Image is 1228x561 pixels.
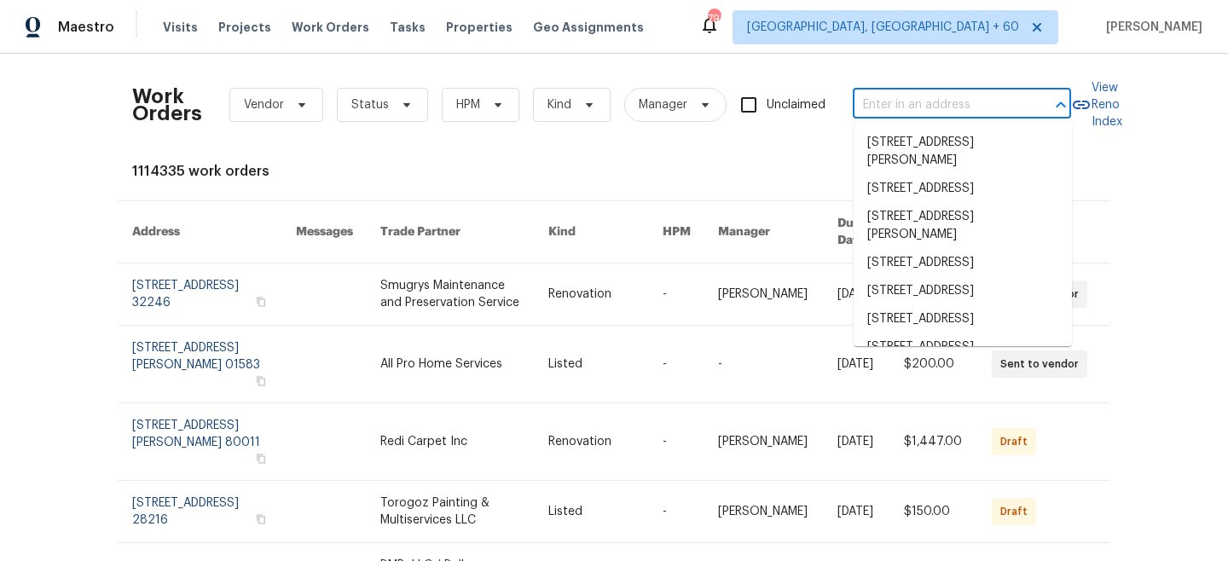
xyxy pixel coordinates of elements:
[132,163,1096,180] div: 1114335 work orders
[1099,19,1202,36] span: [PERSON_NAME]
[367,263,535,326] td: Smugrys Maintenance and Preservation Service
[367,201,535,263] th: Trade Partner
[244,96,284,113] span: Vendor
[253,373,269,389] button: Copy Address
[535,326,649,403] td: Listed
[456,96,480,113] span: HPM
[854,129,1072,175] li: [STREET_ADDRESS][PERSON_NAME]
[1049,93,1073,117] button: Close
[547,96,571,113] span: Kind
[390,21,426,33] span: Tasks
[704,481,824,543] td: [PERSON_NAME]
[747,19,1019,36] span: [GEOGRAPHIC_DATA], [GEOGRAPHIC_DATA] + 60
[649,481,704,543] td: -
[649,403,704,481] td: -
[853,92,1023,119] input: Enter in an address
[649,263,704,326] td: -
[704,201,824,263] th: Manager
[367,481,535,543] td: Torogoz Painting & Multiservices LLC
[533,19,644,36] span: Geo Assignments
[639,96,687,113] span: Manager
[704,263,824,326] td: [PERSON_NAME]
[535,263,649,326] td: Renovation
[367,326,535,403] td: All Pro Home Services
[854,249,1072,277] li: [STREET_ADDRESS]
[253,512,269,527] button: Copy Address
[119,201,282,263] th: Address
[704,326,824,403] td: -
[535,481,649,543] td: Listed
[854,333,1072,379] li: [STREET_ADDRESS][PERSON_NAME]
[824,201,890,263] th: Due Date
[351,96,389,113] span: Status
[132,88,202,122] h2: Work Orders
[649,326,704,403] td: -
[58,19,114,36] span: Maestro
[218,19,271,36] span: Projects
[854,175,1072,203] li: [STREET_ADDRESS]
[1071,79,1122,130] a: View Reno Index
[446,19,513,36] span: Properties
[854,203,1072,249] li: [STREET_ADDRESS][PERSON_NAME]
[767,96,825,114] span: Unclaimed
[854,305,1072,333] li: [STREET_ADDRESS]
[292,19,369,36] span: Work Orders
[282,201,367,263] th: Messages
[253,451,269,466] button: Copy Address
[535,403,649,481] td: Renovation
[704,403,824,481] td: [PERSON_NAME]
[535,201,649,263] th: Kind
[649,201,704,263] th: HPM
[708,10,720,27] div: 791
[367,403,535,481] td: Redi Carpet Inc
[854,277,1072,305] li: [STREET_ADDRESS]
[253,294,269,309] button: Copy Address
[163,19,198,36] span: Visits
